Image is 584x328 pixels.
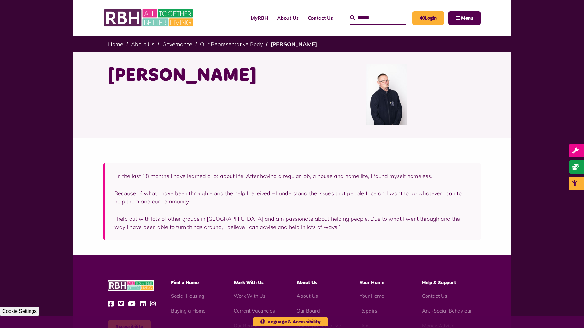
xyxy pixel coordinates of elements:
span: Your Home [360,280,384,285]
span: Find a Home [171,280,199,285]
span: Work With Us [234,280,264,285]
a: Governance [162,41,192,48]
a: Contact Us [422,293,447,299]
a: Our Board [297,308,320,314]
a: [PERSON_NAME] [271,41,317,48]
a: About Us [273,10,303,26]
span: Menu [461,16,473,21]
a: MyRBH [412,11,444,25]
a: Social Housing [171,293,204,299]
img: RBH [108,280,154,292]
h1: [PERSON_NAME] [108,64,287,87]
a: Work With Us [234,293,266,299]
span: Help & Support [422,280,456,285]
img: RBH [103,6,195,30]
p: Because of what I have been through – and the help I received – I understand the issues that peop... [114,189,471,206]
a: About Us [297,293,318,299]
a: Our Representative Body [200,41,263,48]
a: Home [108,41,123,48]
a: Contact Us [303,10,338,26]
span: About Us [297,280,317,285]
a: Anti-Social Behaviour [422,308,472,314]
a: Current Vacancies [234,308,275,314]
button: Navigation [448,11,481,25]
a: Repairs [360,308,377,314]
p: “In the last 18 months I have learned a lot about life. After having a regular job, a house and h... [114,172,471,180]
p: I help out with lots of other groups in [GEOGRAPHIC_DATA] and am passionate about helping people.... [114,215,471,231]
iframe: Netcall Web Assistant for live chat [557,301,584,328]
button: Language & Accessibility [253,317,328,326]
img: Andy Butterworth [366,64,406,125]
a: MyRBH [246,10,273,26]
a: About Us [131,41,155,48]
a: Your Home [360,293,384,299]
a: Buying a Home [171,308,206,314]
